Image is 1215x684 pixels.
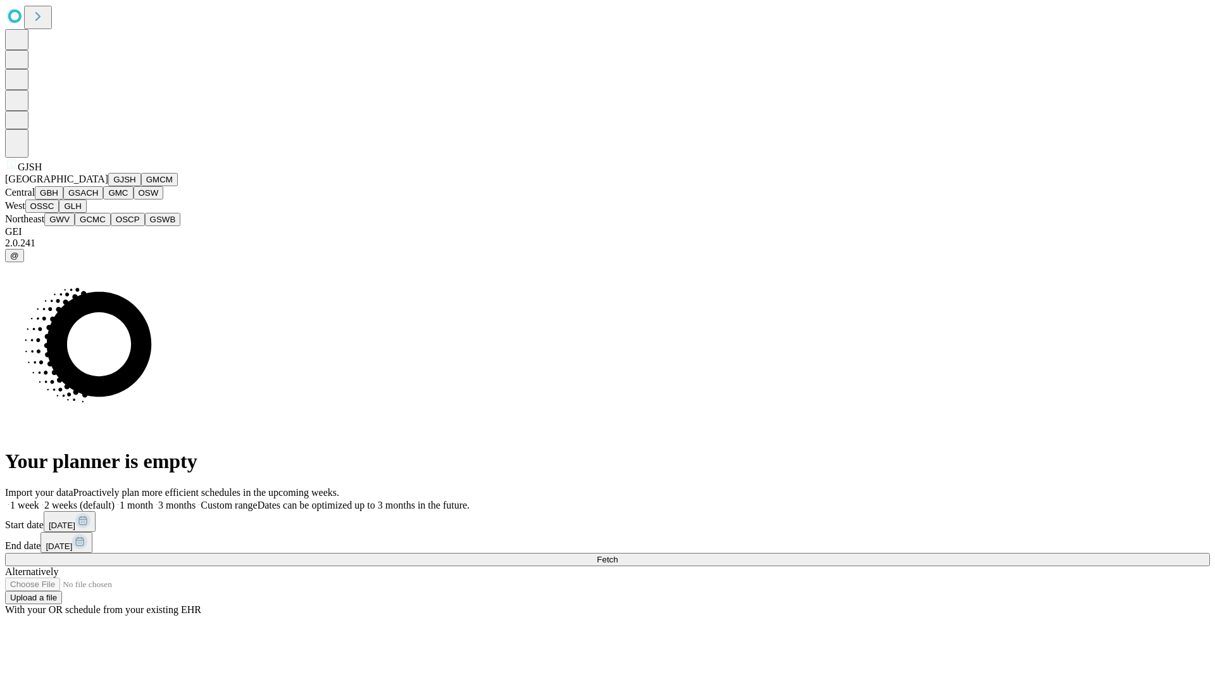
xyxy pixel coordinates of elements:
[75,213,111,226] button: GCMC
[5,591,62,604] button: Upload a file
[5,187,35,198] span: Central
[597,555,618,564] span: Fetch
[141,173,178,186] button: GMCM
[25,199,59,213] button: OSSC
[44,500,115,510] span: 2 weeks (default)
[201,500,257,510] span: Custom range
[5,450,1210,473] h1: Your planner is empty
[158,500,196,510] span: 3 months
[5,237,1210,249] div: 2.0.241
[46,541,72,551] span: [DATE]
[5,566,58,577] span: Alternatively
[63,186,103,199] button: GSACH
[59,199,86,213] button: GLH
[5,174,108,184] span: [GEOGRAPHIC_DATA]
[5,226,1210,237] div: GEI
[49,521,75,530] span: [DATE]
[258,500,470,510] span: Dates can be optimized up to 3 months in the future.
[44,511,96,532] button: [DATE]
[40,532,92,553] button: [DATE]
[120,500,153,510] span: 1 month
[145,213,181,226] button: GSWB
[10,500,39,510] span: 1 week
[134,186,164,199] button: OSW
[5,487,73,498] span: Import your data
[44,213,75,226] button: GWV
[73,487,339,498] span: Proactively plan more efficient schedules in the upcoming weeks.
[5,532,1210,553] div: End date
[5,511,1210,532] div: Start date
[111,213,145,226] button: OSCP
[35,186,63,199] button: GBH
[5,553,1210,566] button: Fetch
[108,173,141,186] button: GJSH
[103,186,133,199] button: GMC
[18,161,42,172] span: GJSH
[5,200,25,211] span: West
[5,213,44,224] span: Northeast
[10,251,19,260] span: @
[5,604,201,615] span: With your OR schedule from your existing EHR
[5,249,24,262] button: @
